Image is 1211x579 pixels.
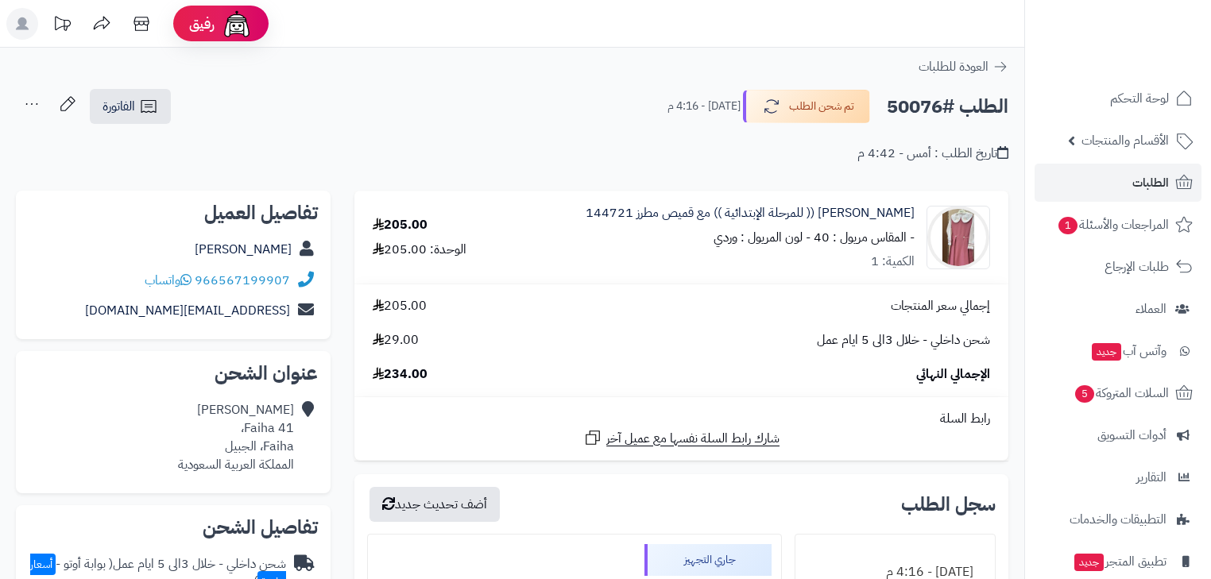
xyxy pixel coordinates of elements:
[919,57,989,76] span: العودة للطلبات
[42,8,82,44] a: تحديثات المنصة
[195,240,292,259] a: [PERSON_NAME]
[1090,340,1167,362] span: وآتس آب
[373,331,419,349] span: 29.00
[373,216,428,234] div: 205.00
[221,8,253,40] img: ai-face.png
[871,253,915,271] div: الكمية: 1
[901,495,996,514] h3: سجل الطلب
[1105,256,1169,278] span: طلبات الإرجاع
[644,544,772,576] div: جاري التجهيز
[667,98,741,114] small: [DATE] - 4:16 م
[369,487,500,522] button: أضف تحديث جديد
[1097,424,1167,446] span: أدوات التسويق
[1110,87,1169,110] span: لوحة التحكم
[90,89,171,124] a: الفاتورة
[927,206,989,269] img: 1756622072-IMG_5639-90x90.jpeg
[1035,164,1201,202] a: الطلبات
[178,401,294,473] div: [PERSON_NAME] Faiha 41، Faiha، الجبيل المملكة العربية السعودية
[1035,79,1201,118] a: لوحة التحكم
[1081,129,1169,152] span: الأقسام والمنتجات
[1136,298,1167,320] span: العملاء
[583,428,780,448] a: شارك رابط السلة نفسها مع عميل آخر
[29,203,318,222] h2: تفاصيل العميل
[1035,332,1201,370] a: وآتس آبجديد
[29,518,318,537] h2: تفاصيل الشحن
[85,301,290,320] a: [EMAIL_ADDRESS][DOMAIN_NAME]
[1035,374,1201,412] a: السلات المتروكة5
[373,297,427,315] span: 205.00
[373,365,428,384] span: 234.00
[1132,172,1169,194] span: الطلبات
[195,271,290,290] a: 966567199907
[1035,206,1201,244] a: المراجعات والأسئلة1
[916,365,990,384] span: الإجمالي النهائي
[361,410,1002,428] div: رابط السلة
[891,297,990,315] span: إجمالي سعر المنتجات
[817,331,990,349] span: شحن داخلي - خلال 3الى 5 ايام عمل
[1103,44,1196,78] img: logo-2.png
[1092,343,1121,361] span: جديد
[29,364,318,383] h2: عنوان الشحن
[586,204,915,222] a: [PERSON_NAME] (( للمرحلة الإبتدائية )) مع قميص مطرز 144721
[1035,500,1201,538] a: التطبيقات والخدمات
[103,97,135,116] span: الفاتورة
[606,430,780,448] span: شارك رابط السلة نفسها مع عميل آخر
[919,57,1008,76] a: العودة للطلبات
[145,271,192,290] a: واتساب
[1136,466,1167,488] span: التقارير
[1074,554,1104,571] span: جديد
[373,241,466,259] div: الوحدة: 205.00
[1057,214,1169,236] span: المراجعات والأسئلة
[743,90,870,123] button: تم شحن الطلب
[1074,382,1169,404] span: السلات المتروكة
[1075,385,1094,403] span: 5
[1070,508,1167,531] span: التطبيقات والخدمات
[1035,248,1201,286] a: طلبات الإرجاع
[887,91,1008,123] h2: الطلب #50076
[1035,458,1201,496] a: التقارير
[1058,217,1078,234] span: 1
[189,14,215,33] span: رفيق
[814,228,915,247] small: - المقاس مريول : 40
[857,145,1008,163] div: تاريخ الطلب : أمس - 4:42 م
[1073,550,1167,573] span: تطبيق المتجر
[714,228,811,247] small: - لون المريول : وردي
[1035,290,1201,328] a: العملاء
[1035,416,1201,454] a: أدوات التسويق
